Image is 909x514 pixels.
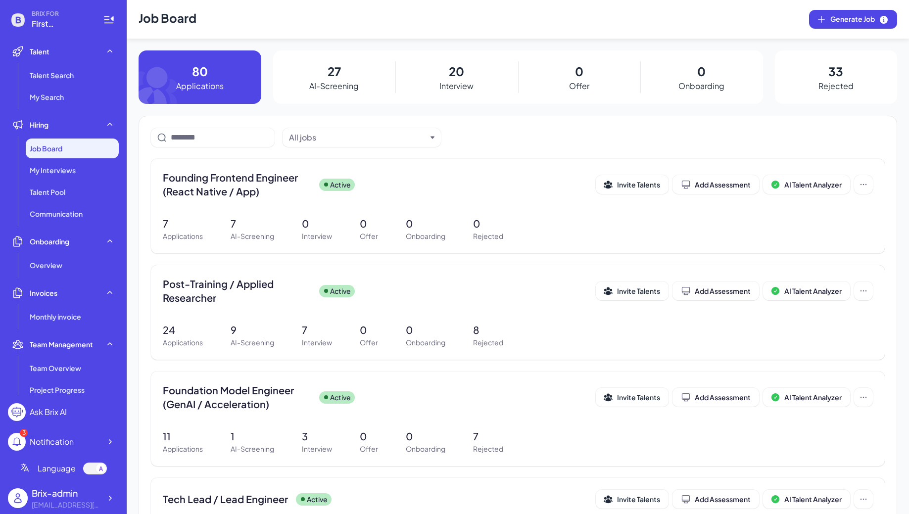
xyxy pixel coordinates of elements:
p: 11 [163,429,203,444]
p: Applications [163,337,203,348]
button: Add Assessment [672,281,759,300]
button: Invite Talents [596,281,669,300]
p: 0 [360,216,378,231]
p: 7 [473,429,503,444]
p: 27 [328,62,341,80]
p: Interview [302,231,332,241]
button: Invite Talents [596,175,669,194]
span: Invite Talents [617,286,660,295]
p: Active [330,286,351,296]
p: Applications [163,231,203,241]
p: 0 [360,323,378,337]
p: AI-Screening [231,231,274,241]
p: Interview [439,80,474,92]
span: Generate Job [830,14,889,25]
p: AI-Screening [231,337,274,348]
p: Onboarding [406,231,445,241]
p: Rejected [473,444,503,454]
div: 3 [20,429,28,437]
p: Rejected [473,337,503,348]
span: AI Talent Analyzer [784,393,842,402]
div: flora@joinbrix.com [32,500,101,510]
p: 0 [575,62,583,80]
p: Onboarding [406,337,445,348]
p: Active [330,180,351,190]
button: Add Assessment [672,175,759,194]
span: BRIX FOR [32,10,91,18]
span: Language [38,463,76,474]
p: Applications [176,80,224,92]
p: 9 [231,323,274,337]
p: 8 [473,323,503,337]
span: Invite Talents [617,180,660,189]
span: My Interviews [30,165,76,175]
div: Add Assessment [681,286,751,296]
div: Brix-admin [32,486,101,500]
img: user_logo.png [8,488,28,508]
p: 7 [302,323,332,337]
button: AI Talent Analyzer [763,281,850,300]
button: Invite Talents [596,388,669,407]
button: AI Talent Analyzer [763,490,850,509]
p: Active [330,392,351,403]
span: Founding Frontend Engineer (React Native / App) [163,171,311,198]
p: Rejected [473,231,503,241]
span: Overview [30,260,62,270]
p: 0 [473,216,503,231]
span: First Intelligence [32,18,91,30]
span: My Search [30,92,64,102]
p: AI-Screening [309,80,359,92]
span: Monthly invoice [30,312,81,322]
span: AI Talent Analyzer [784,286,842,295]
span: Foundation Model Engineer (GenAI / Acceleration) [163,383,311,411]
span: Talent Search [30,70,74,80]
p: 0 [406,429,445,444]
p: Offer [360,337,378,348]
p: Active [307,494,328,505]
button: Generate Job [809,10,897,29]
p: Rejected [818,80,854,92]
span: Team Overview [30,363,81,373]
div: Add Assessment [681,494,751,504]
p: 7 [231,216,274,231]
p: Offer [360,444,378,454]
p: 0 [406,323,445,337]
button: Add Assessment [672,490,759,509]
span: Job Board [30,143,62,153]
button: Add Assessment [672,388,759,407]
span: Tech Lead / Lead Engineer [163,492,288,506]
p: Onboarding [406,444,445,454]
span: Talent Pool [30,187,65,197]
p: 20 [449,62,464,80]
div: Add Assessment [681,392,751,402]
p: 3 [302,429,332,444]
p: 33 [828,62,843,80]
p: 0 [697,62,706,80]
p: 0 [406,216,445,231]
p: 80 [192,62,208,80]
span: Hiring [30,120,48,130]
span: AI Talent Analyzer [784,180,842,189]
span: Onboarding [30,236,69,246]
p: Interview [302,337,332,348]
p: 24 [163,323,203,337]
span: Project Progress [30,385,85,395]
span: Post-Training / Applied Researcher [163,277,311,305]
button: AI Talent Analyzer [763,175,850,194]
span: Invite Talents [617,393,660,402]
div: Ask Brix AI [30,406,67,418]
button: Invite Talents [596,490,669,509]
p: 0 [302,216,332,231]
button: AI Talent Analyzer [763,388,850,407]
p: Interview [302,444,332,454]
p: Onboarding [678,80,724,92]
div: Add Assessment [681,180,751,189]
span: Team Management [30,339,93,349]
button: All jobs [289,132,427,143]
div: Notification [30,436,74,448]
p: Applications [163,444,203,454]
span: Communication [30,209,83,219]
span: AI Talent Analyzer [784,495,842,504]
div: All jobs [289,132,316,143]
p: 0 [360,429,378,444]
